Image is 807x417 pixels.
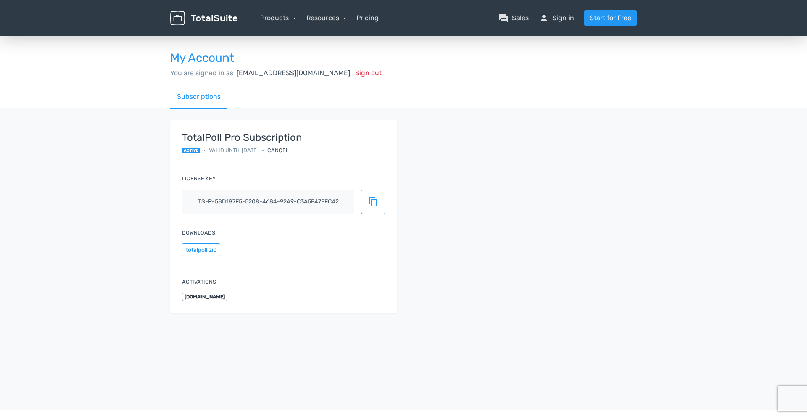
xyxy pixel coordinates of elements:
[182,293,227,301] span: [DOMAIN_NAME]
[182,174,216,182] label: License key
[361,190,385,214] button: content_copy
[306,14,347,22] a: Resources
[170,52,637,65] h3: My Account
[368,197,378,207] span: content_copy
[260,14,296,22] a: Products
[209,146,258,154] span: Valid until [DATE]
[267,146,289,154] div: Cancel
[356,13,379,23] a: Pricing
[182,243,220,256] button: totalpoll.zip
[182,229,215,237] label: Downloads
[203,146,206,154] span: •
[237,69,352,77] span: [EMAIL_ADDRESS][DOMAIN_NAME],
[539,13,574,23] a: personSign in
[498,13,509,23] span: question_answer
[584,10,637,26] a: Start for Free
[355,69,382,77] span: Sign out
[170,85,227,109] a: Subscriptions
[539,13,549,23] span: person
[182,148,200,153] span: active
[182,278,216,286] label: Activations
[262,146,264,154] span: •
[170,69,233,77] span: You are signed in as
[170,11,237,26] img: TotalSuite for WordPress
[498,13,529,23] a: question_answerSales
[182,132,302,143] strong: TotalPoll Pro Subscription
